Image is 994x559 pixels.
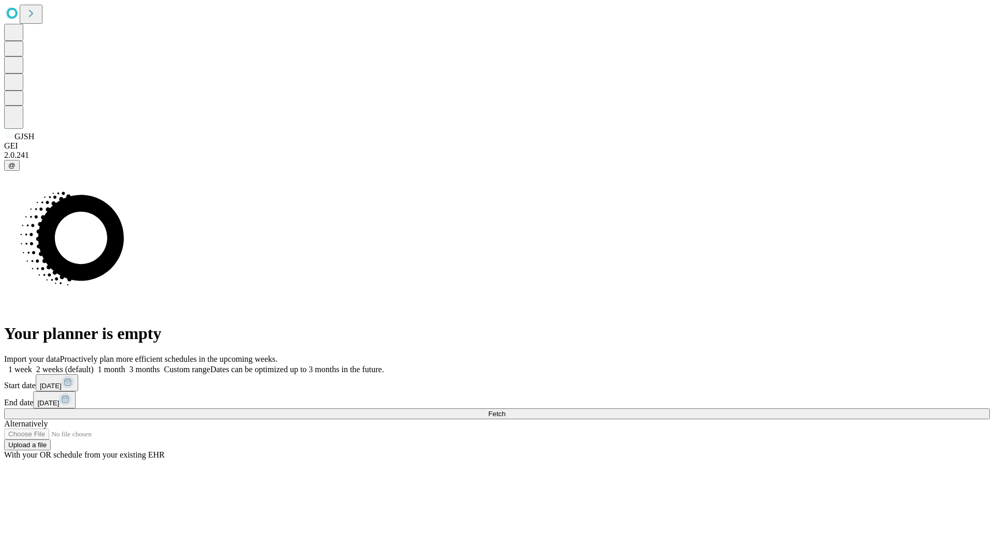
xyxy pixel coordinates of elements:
span: Fetch [488,410,505,418]
span: 1 week [8,365,32,374]
span: @ [8,161,16,169]
div: End date [4,391,990,408]
span: Proactively plan more efficient schedules in the upcoming weeks. [60,355,277,363]
span: Import your data [4,355,60,363]
span: GJSH [14,132,34,141]
span: Dates can be optimized up to 3 months in the future. [210,365,384,374]
div: 2.0.241 [4,151,990,160]
h1: Your planner is empty [4,324,990,343]
button: Fetch [4,408,990,419]
span: 3 months [129,365,160,374]
span: 1 month [98,365,125,374]
div: GEI [4,141,990,151]
div: Start date [4,374,990,391]
span: With your OR schedule from your existing EHR [4,450,165,459]
span: 2 weeks (default) [36,365,94,374]
button: @ [4,160,20,171]
button: [DATE] [33,391,76,408]
button: [DATE] [36,374,78,391]
span: Alternatively [4,419,48,428]
span: Custom range [164,365,210,374]
button: Upload a file [4,439,51,450]
span: [DATE] [37,399,59,407]
span: [DATE] [40,382,62,390]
